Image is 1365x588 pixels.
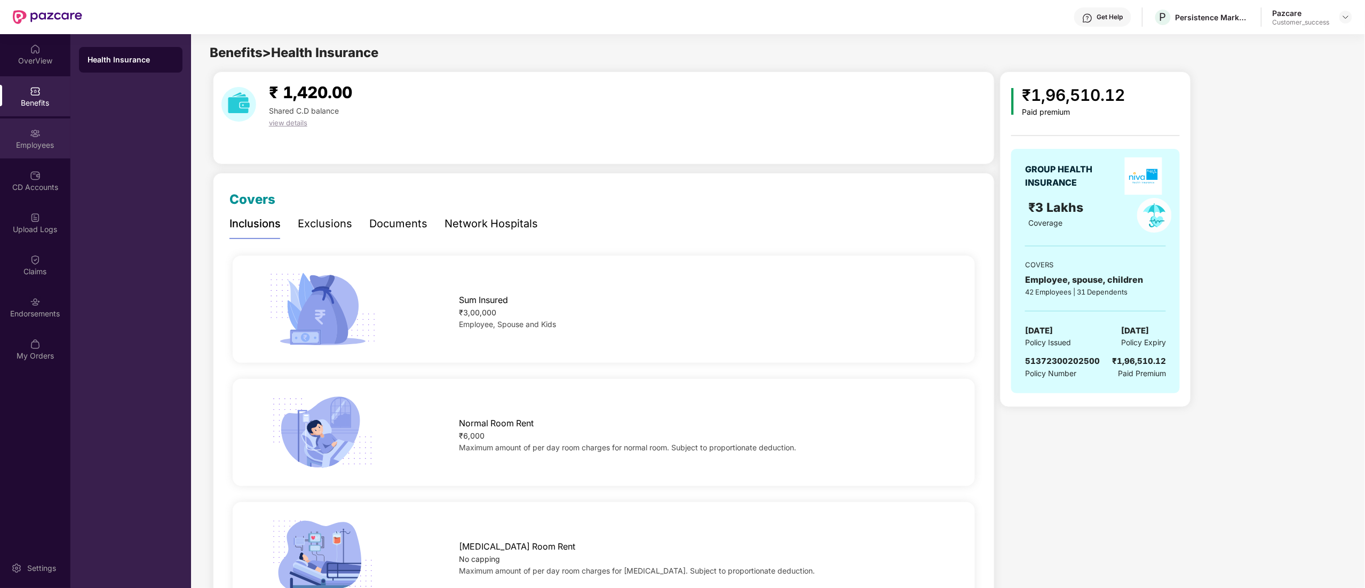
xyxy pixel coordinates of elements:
span: ₹3 Lakhs [1028,200,1086,215]
span: Sum Insured [459,293,508,307]
div: ₹1,96,510.12 [1022,83,1125,108]
span: Shared C.D balance [269,106,339,115]
img: icon [265,269,380,349]
span: ₹ 1,420.00 [269,83,352,102]
div: GROUP HEALTH INSURANCE [1025,163,1118,189]
span: [MEDICAL_DATA] Room Rent [459,540,575,553]
img: svg+xml;base64,PHN2ZyBpZD0iVXBsb2FkX0xvZ3MiIGRhdGEtbmFtZT0iVXBsb2FkIExvZ3MiIHhtbG5zPSJodHRwOi8vd3... [30,212,41,223]
span: Covers [229,192,275,207]
div: Inclusions [229,216,281,232]
img: policyIcon [1137,198,1172,233]
span: [DATE] [1025,324,1053,337]
div: Health Insurance [88,54,174,65]
span: Paid Premium [1118,368,1166,379]
span: Benefits > Health Insurance [210,45,378,60]
span: Policy Number [1025,369,1076,378]
img: svg+xml;base64,PHN2ZyBpZD0iSGVscC0zMngzMiIgeG1sbnM9Imh0dHA6Ly93d3cudzMub3JnLzIwMDAvc3ZnIiB3aWR0aD... [1082,13,1093,23]
div: ₹3,00,000 [459,307,942,319]
img: svg+xml;base64,PHN2ZyBpZD0iRW1wbG95ZWVzIiB4bWxucz0iaHR0cDovL3d3dy53My5vcmcvMjAwMC9zdmciIHdpZHRoPS... [30,128,41,139]
img: New Pazcare Logo [13,10,82,24]
span: [DATE] [1121,324,1149,337]
div: COVERS [1025,259,1166,270]
span: Policy Expiry [1121,337,1166,348]
span: view details [269,118,307,127]
img: svg+xml;base64,PHN2ZyBpZD0iTXlfT3JkZXJzIiBkYXRhLW5hbWU9Ik15IE9yZGVycyIgeG1sbnM9Imh0dHA6Ly93d3cudz... [30,339,41,349]
img: svg+xml;base64,PHN2ZyBpZD0iQ0RfQWNjb3VudHMiIGRhdGEtbmFtZT0iQ0QgQWNjb3VudHMiIHhtbG5zPSJodHRwOi8vd3... [30,170,41,181]
div: Pazcare [1273,8,1330,18]
div: ₹6,000 [459,430,942,442]
div: Customer_success [1273,18,1330,27]
span: Coverage [1028,218,1062,227]
img: svg+xml;base64,PHN2ZyBpZD0iU2V0dGluZy0yMHgyMCIgeG1sbnM9Imh0dHA6Ly93d3cudzMub3JnLzIwMDAvc3ZnIiB3aW... [11,563,22,574]
img: insurerLogo [1125,157,1162,195]
span: P [1160,11,1166,23]
img: icon [265,392,380,473]
div: Exclusions [298,216,352,232]
span: 51372300202500 [1025,356,1100,366]
div: Employee, spouse, children [1025,273,1166,287]
span: Maximum amount of per day room charges for normal room. Subject to proportionate deduction. [459,443,796,452]
span: Normal Room Rent [459,417,534,430]
span: Policy Issued [1025,337,1071,348]
div: No capping [459,553,942,565]
img: svg+xml;base64,PHN2ZyBpZD0iRHJvcGRvd24tMzJ4MzIiIHhtbG5zPSJodHRwOi8vd3d3LnczLm9yZy8yMDAwL3N2ZyIgd2... [1342,13,1350,21]
img: download [221,87,256,122]
img: svg+xml;base64,PHN2ZyBpZD0iSG9tZSIgeG1sbnM9Imh0dHA6Ly93d3cudzMub3JnLzIwMDAvc3ZnIiB3aWR0aD0iMjAiIG... [30,44,41,54]
span: Maximum amount of per day room charges for [MEDICAL_DATA]. Subject to proportionate deduction. [459,566,815,575]
img: svg+xml;base64,PHN2ZyBpZD0iQ2xhaW0iIHhtbG5zPSJodHRwOi8vd3d3LnczLm9yZy8yMDAwL3N2ZyIgd2lkdGg9IjIwIi... [30,255,41,265]
img: icon [1011,88,1014,115]
div: Paid premium [1022,108,1125,117]
img: svg+xml;base64,PHN2ZyBpZD0iRW5kb3JzZW1lbnRzIiB4bWxucz0iaHR0cDovL3d3dy53My5vcmcvMjAwMC9zdmciIHdpZH... [30,297,41,307]
div: Settings [24,563,59,574]
img: svg+xml;base64,PHN2ZyBpZD0iQmVuZWZpdHMiIHhtbG5zPSJodHRwOi8vd3d3LnczLm9yZy8yMDAwL3N2ZyIgd2lkdGg9Ij... [30,86,41,97]
span: Employee, Spouse and Kids [459,320,556,329]
div: Documents [369,216,427,232]
div: Get Help [1097,13,1123,21]
div: Network Hospitals [445,216,538,232]
div: Persistence Market Research Private Limited [1176,12,1250,22]
div: 42 Employees | 31 Dependents [1025,287,1166,297]
div: ₹1,96,510.12 [1112,355,1166,368]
